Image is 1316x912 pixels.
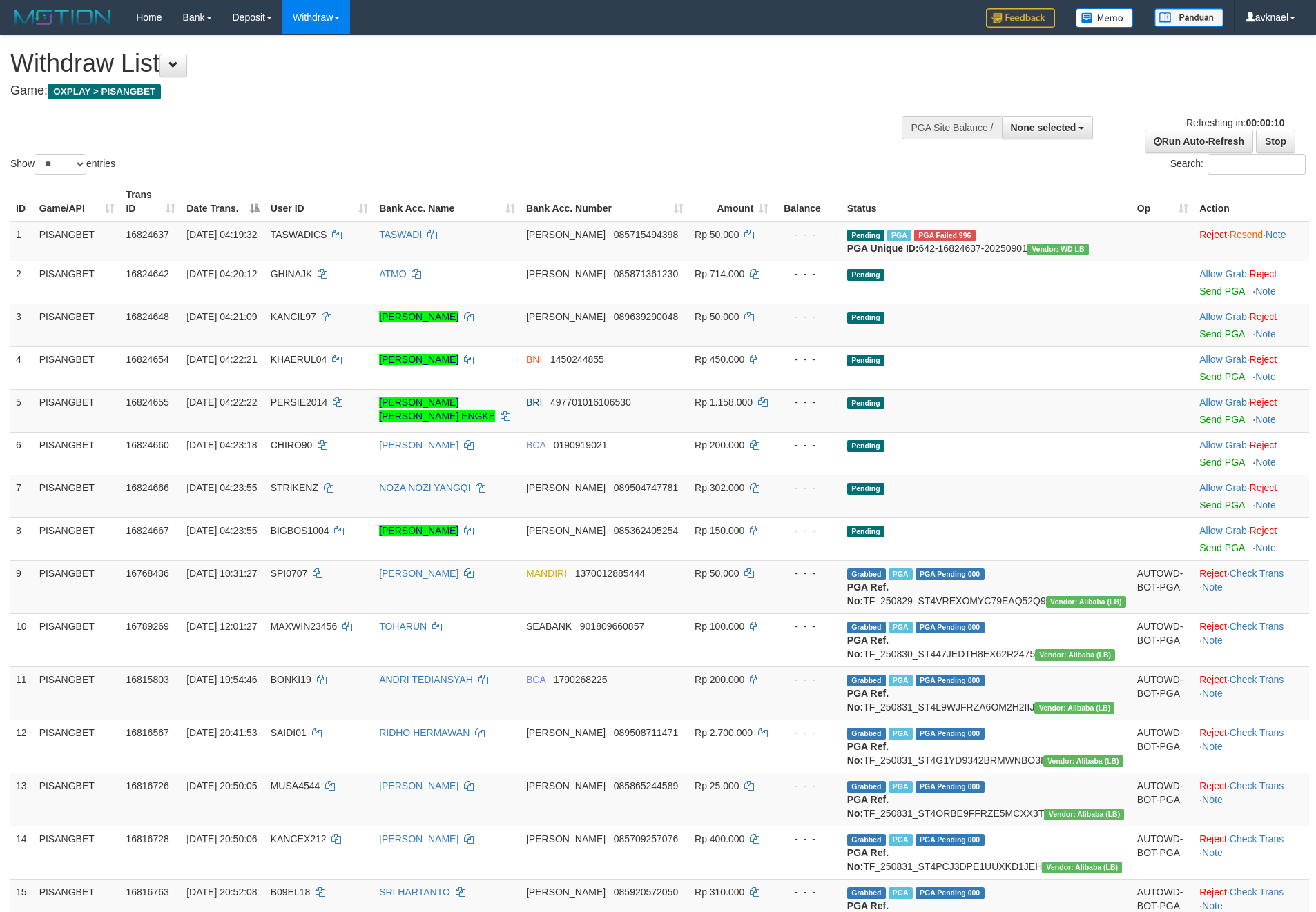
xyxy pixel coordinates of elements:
span: BRI [526,397,542,408]
span: MAXWIN23456 [271,621,337,632]
a: Send PGA [1199,414,1244,425]
span: Copy 1450244855 to clipboard [550,354,604,365]
span: [DATE] 04:22:22 [186,397,257,408]
a: [PERSON_NAME] [379,439,458,450]
div: - - - [780,228,836,241]
th: Action [1194,182,1309,221]
span: · [1199,397,1249,408]
b: PGA Ref. No: [847,794,889,819]
b: PGA Ref. No: [847,847,889,872]
span: PGA Pending [916,834,985,846]
td: TF_250831_ST4PCJ3DPE1UUXKD1JEH [842,826,1132,879]
span: Rp 50.000 [695,229,739,240]
td: TF_250829_ST4VREXOMYC79EAQ52Q9 [842,560,1132,613]
td: TF_250830_ST447JEDTH8EX62R2475 [842,613,1132,666]
a: Check Trans [1230,886,1284,898]
a: Reject [1199,780,1227,791]
span: 16816728 [126,833,168,844]
td: 9 [10,560,34,613]
span: [PERSON_NAME] [526,833,606,844]
td: PISANGBET [34,346,121,389]
a: Reject [1199,833,1227,844]
span: Vendor URL: https://dashboard.q2checkout.com/secure [1027,244,1089,255]
span: [PERSON_NAME] [526,780,606,791]
td: · [1194,475,1309,517]
span: Rp 714.000 [695,268,744,279]
th: Bank Acc. Number: activate to sort column ascending [521,182,689,221]
span: Copy 089639290048 to clipboard [614,311,678,322]
td: 7 [10,475,34,517]
span: [DATE] 20:41:53 [186,727,257,738]
span: Grabbed [847,568,886,580]
a: Reject [1199,727,1227,738]
a: [PERSON_NAME] [PERSON_NAME] ENGKE [379,397,495,422]
a: Reject [1250,482,1277,493]
a: Reject [1199,568,1227,579]
td: 10 [10,613,34,666]
span: BCA [526,674,545,685]
th: Bank Acc. Name: activate to sort column ascending [374,182,521,221]
span: Rp 200.000 [695,439,744,450]
span: Rp 200.000 [695,674,744,685]
td: PISANGBET [34,517,121,560]
td: PISANGBET [34,773,121,826]
td: · [1194,389,1309,432]
a: SRI HARTANTO [379,886,450,898]
span: [DATE] 04:22:21 [186,354,257,365]
td: PISANGBET [34,432,121,475]
span: 16824655 [126,397,168,408]
span: PGA Pending [916,781,985,793]
a: Note [1255,328,1276,339]
td: 11 [10,666,34,720]
td: · · [1194,773,1309,826]
td: PISANGBET [34,475,121,517]
span: Copy 1370012885444 to clipboard [575,568,645,579]
a: TASWADI [379,229,422,240]
b: PGA Ref. No: [847,582,889,606]
a: TOHARUN [379,621,427,632]
a: Reject [1199,886,1227,898]
span: · [1199,525,1249,536]
span: · [1199,482,1249,493]
a: Reject [1250,525,1277,536]
a: ANDRI TEDIANSYAH [379,674,473,685]
a: Note [1255,371,1276,382]
span: Rp 50.000 [695,568,739,579]
a: Allow Grab [1199,439,1246,450]
span: BCA [526,439,545,450]
span: Pending [847,440,884,452]
td: 13 [10,773,34,826]
span: Vendor URL: https://dashboard.q2checkout.com/secure [1042,862,1122,873]
a: Note [1202,794,1223,805]
th: User ID: activate to sort column ascending [265,182,374,221]
a: Note [1202,582,1223,593]
a: Note [1255,414,1276,425]
td: AUTOWD-BOT-PGA [1132,666,1194,720]
span: 16768436 [126,568,168,579]
span: [DATE] 20:50:05 [186,780,257,791]
td: AUTOWD-BOT-PGA [1132,720,1194,773]
span: Rp 100.000 [695,621,744,632]
span: [DATE] 04:23:55 [186,525,257,536]
td: · · [1194,613,1309,666]
span: 16815803 [126,674,168,685]
span: Vendor URL: https://dashboard.q2checkout.com/secure [1034,702,1114,714]
a: Note [1266,229,1286,240]
span: Pending [847,397,884,409]
span: · [1199,268,1249,279]
a: Reject [1199,229,1227,240]
td: AUTOWD-BOT-PGA [1132,613,1194,666]
a: Allow Grab [1199,397,1246,408]
a: Resend [1230,229,1263,240]
div: - - - [780,310,836,324]
span: 16824642 [126,268,168,279]
a: [PERSON_NAME] [379,780,458,791]
b: PGA Ref. No: [847,688,889,713]
a: Allow Grab [1199,525,1246,536]
td: · · [1194,221,1309,261]
span: Pending [847,483,884,495]
span: Rp 1.158.000 [695,397,753,408]
td: PISANGBET [34,720,121,773]
span: [PERSON_NAME] [526,268,606,279]
td: TF_250831_ST4ORBE9FFRZE5MCXX3T [842,773,1132,826]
